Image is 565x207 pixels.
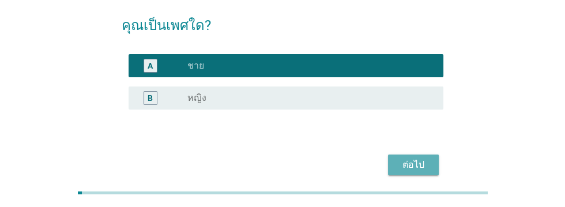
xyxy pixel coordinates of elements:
[148,59,153,71] div: A
[397,158,430,172] div: ต่อไป
[187,60,204,71] label: ชาย
[148,92,153,104] div: B
[388,155,439,175] button: ต่อไป
[122,3,443,36] h2: คุณเป็นเพศใด?
[187,92,206,104] label: หญิง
